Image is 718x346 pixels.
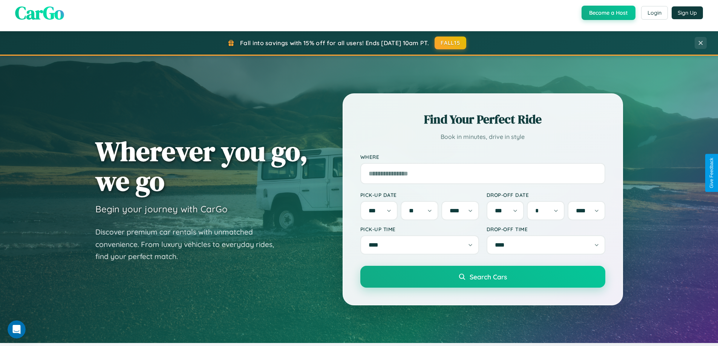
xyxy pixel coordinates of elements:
span: Search Cars [470,273,507,281]
button: FALL15 [435,37,466,49]
iframe: Intercom live chat [8,320,26,338]
span: Fall into savings with 15% off for all users! Ends [DATE] 10am PT. [240,39,429,47]
h2: Find Your Perfect Ride [360,111,605,128]
button: Login [641,6,668,20]
label: Pick-up Time [360,226,479,232]
p: Discover premium car rentals with unmatched convenience. From luxury vehicles to everyday rides, ... [95,226,284,263]
h1: Wherever you go, we go [95,136,308,196]
label: Drop-off Time [487,226,605,232]
button: Sign Up [672,6,703,19]
div: Give Feedback [709,158,714,188]
h3: Begin your journey with CarGo [95,203,228,215]
p: Book in minutes, drive in style [360,131,605,142]
button: Become a Host [582,6,635,20]
label: Drop-off Date [487,192,605,198]
label: Pick-up Date [360,192,479,198]
span: CarGo [15,0,64,25]
label: Where [360,154,605,160]
button: Search Cars [360,266,605,288]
